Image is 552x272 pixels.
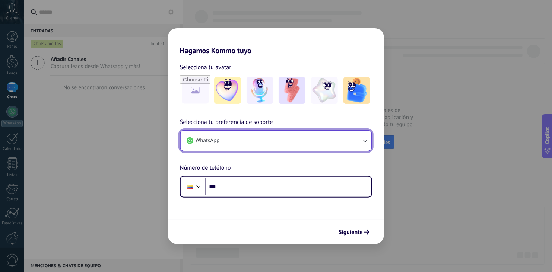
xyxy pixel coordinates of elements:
img: -4.jpeg [311,77,338,104]
span: Número de teléfono [180,163,231,173]
span: Selecciona tu avatar [180,63,231,72]
img: -2.jpeg [247,77,273,104]
span: WhatsApp [196,137,219,144]
img: -5.jpeg [343,77,370,104]
span: Selecciona tu preferencia de soporte [180,118,273,127]
img: -3.jpeg [279,77,305,104]
div: Colombia: + 57 [183,179,197,195]
h2: Hagamos Kommo tuyo [168,28,384,55]
img: -1.jpeg [214,77,241,104]
button: WhatsApp [181,131,371,151]
button: Siguiente [335,226,373,239]
span: Siguiente [339,230,363,235]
